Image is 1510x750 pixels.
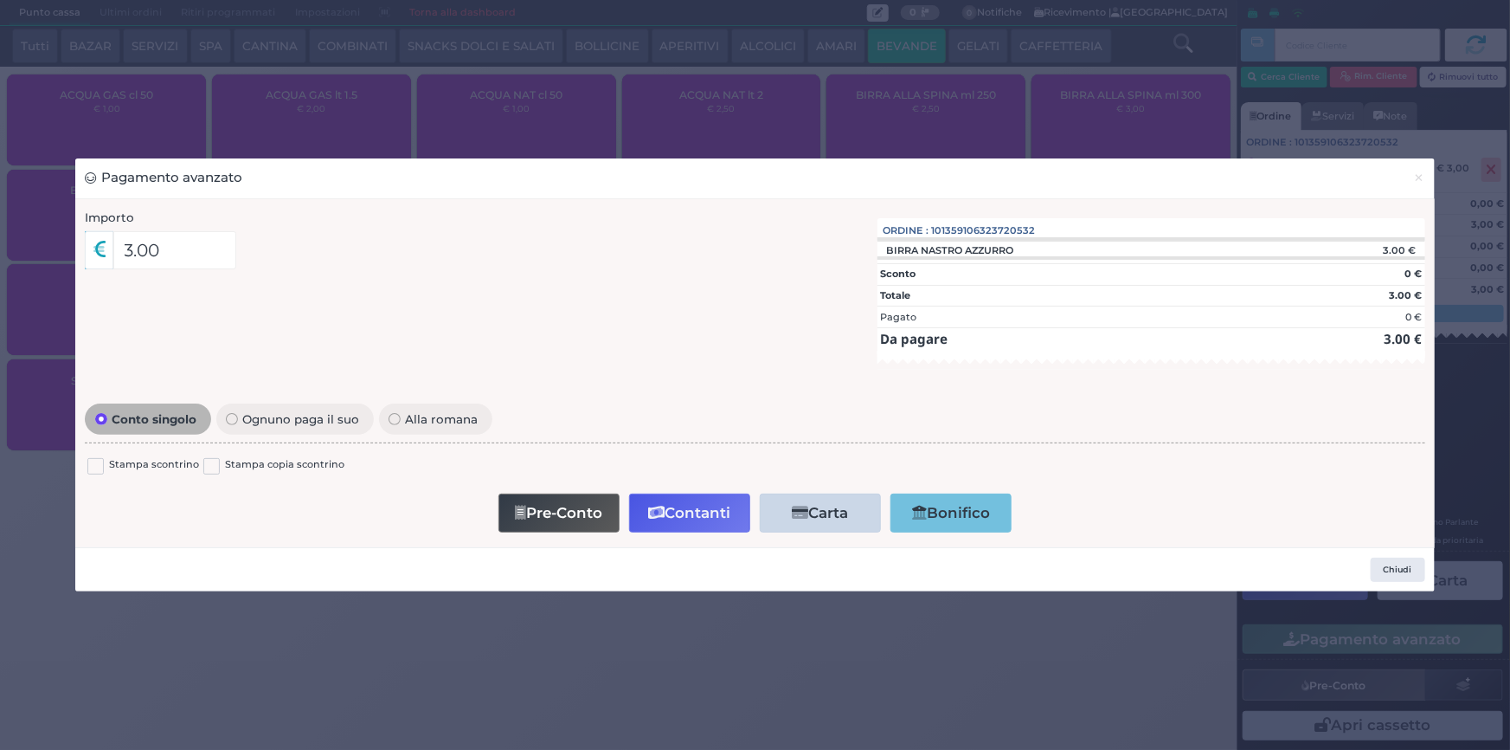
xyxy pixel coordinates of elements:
[401,413,483,425] span: Alla romana
[1404,158,1434,197] button: Chiudi
[1405,310,1422,325] div: 0 €
[107,413,202,425] span: Conto singolo
[629,494,750,533] button: Contanti
[498,494,620,533] button: Pre-Conto
[109,457,199,474] label: Stampa scontrino
[890,494,1012,533] button: Bonifico
[884,223,929,238] span: Ordine :
[85,168,242,188] h3: Pagamento avanzato
[880,330,948,347] strong: Da pagare
[880,268,916,280] strong: Sconto
[1414,168,1425,187] span: ×
[1389,289,1422,301] strong: 3.00 €
[85,209,134,226] label: Importo
[1404,268,1422,280] strong: 0 €
[877,244,1023,256] div: BIRRA NASTRO AZZURRO
[760,494,881,533] button: Carta
[880,289,910,301] strong: Totale
[238,413,364,425] span: Ognuno paga il suo
[225,457,344,474] label: Stampa copia scontrino
[1384,330,1422,347] strong: 3.00 €
[1288,244,1424,256] div: 3.00 €
[1371,558,1425,582] button: Chiudi
[113,231,237,269] input: Es. 30.99
[880,310,916,325] div: Pagato
[932,223,1036,238] span: 101359106323720532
